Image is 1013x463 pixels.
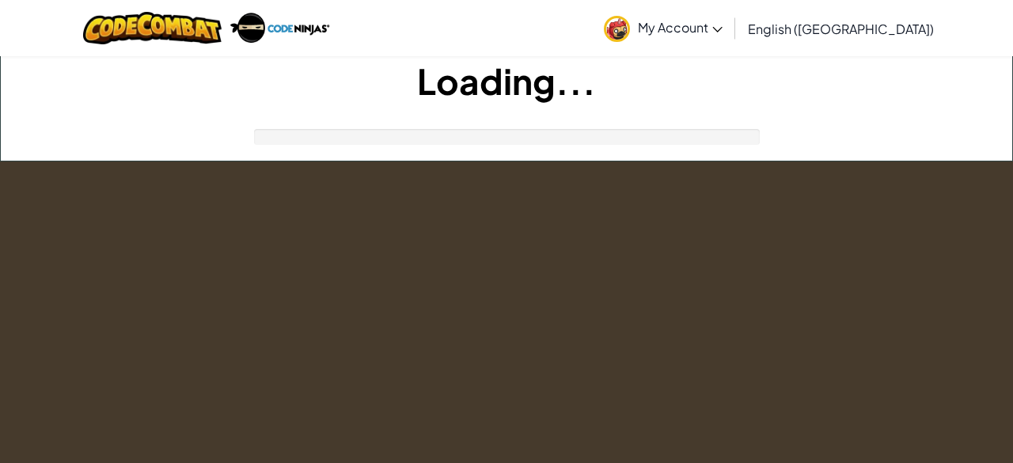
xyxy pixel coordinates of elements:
[638,19,723,36] span: My Account
[604,16,630,42] img: avatar
[1,56,1012,105] h1: Loading...
[596,3,730,53] a: My Account
[748,21,934,37] span: English ([GEOGRAPHIC_DATA])
[230,12,330,44] img: Code Ninjas logo
[740,7,942,50] a: English ([GEOGRAPHIC_DATA])
[83,12,222,44] img: CodeCombat logo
